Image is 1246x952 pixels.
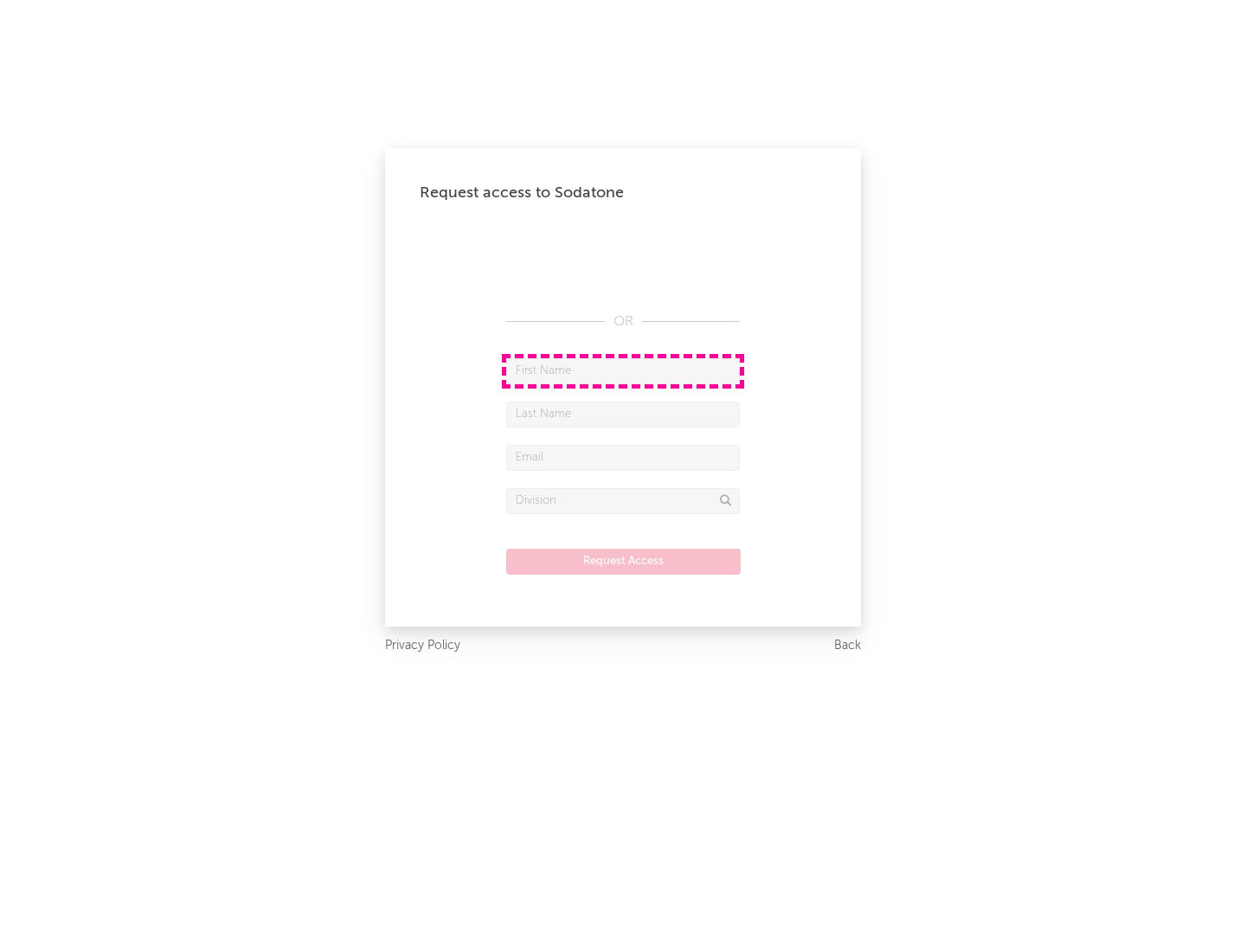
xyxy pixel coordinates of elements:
[506,402,740,428] input: Last Name
[506,445,740,471] input: Email
[506,488,740,514] input: Division
[834,635,861,657] a: Back
[420,183,826,203] div: Request access to Sodatone
[506,549,741,575] button: Request Access
[506,358,740,384] input: First Name
[385,635,460,657] a: Privacy Policy
[506,312,740,332] div: OR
